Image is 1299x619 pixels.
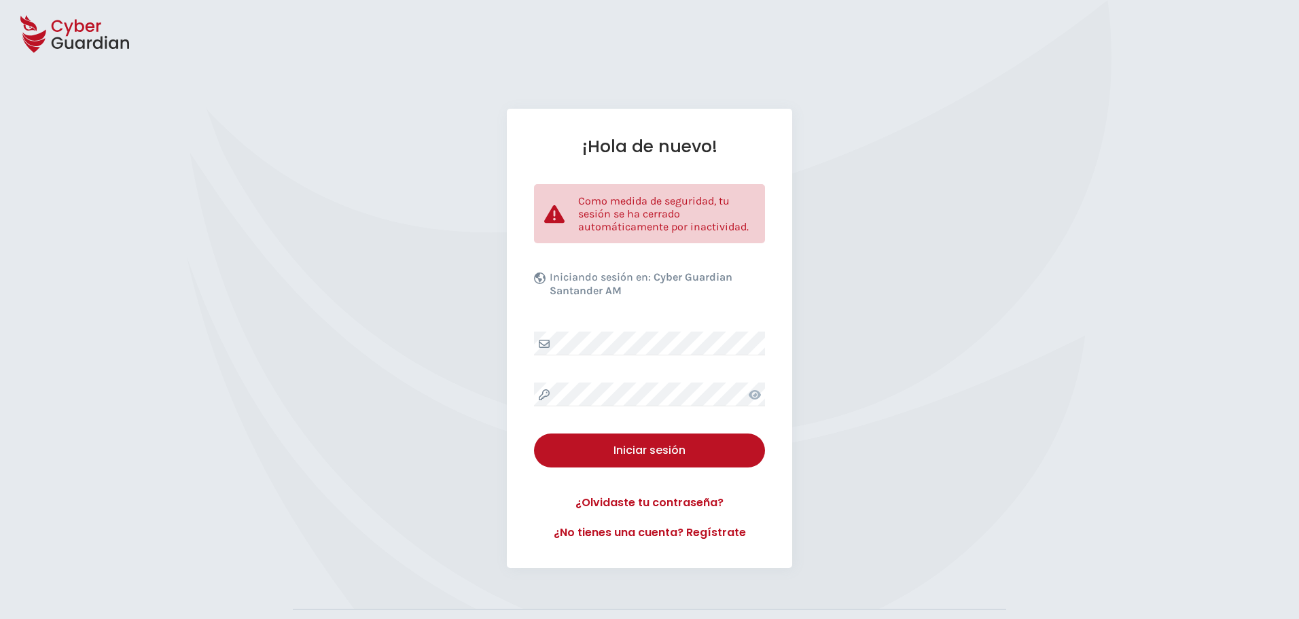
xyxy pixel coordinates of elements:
button: Iniciar sesión [534,434,765,467]
a: ¿No tienes una cuenta? Regístrate [534,525,765,541]
div: Iniciar sesión [544,442,755,459]
h1: ¡Hola de nuevo! [534,136,765,157]
a: ¿Olvidaste tu contraseña? [534,495,765,511]
b: Cyber Guardian Santander AM [550,270,732,297]
p: Como medida de seguridad, tu sesión se ha cerrado automáticamente por inactividad. [578,194,755,233]
p: Iniciando sesión en: [550,270,762,304]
